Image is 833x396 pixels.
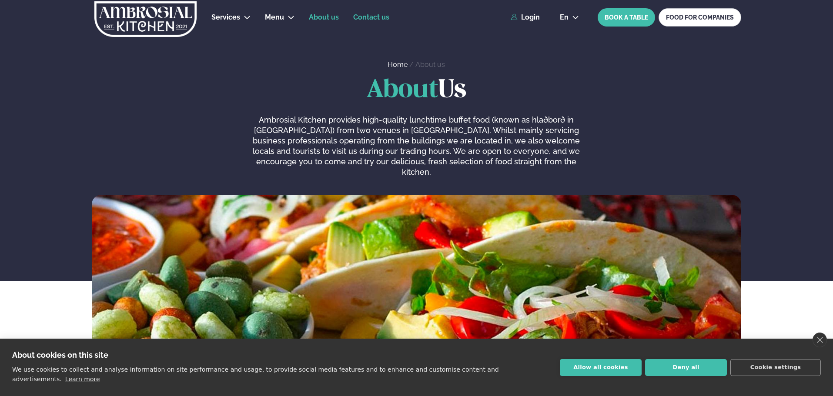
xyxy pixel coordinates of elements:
[12,366,499,383] p: We use cookies to collect and analyse information on site performance and usage, to provide socia...
[560,359,642,376] button: Allow all cookies
[415,60,445,69] a: About us
[309,12,339,23] a: About us
[309,13,339,21] span: About us
[553,14,586,21] button: en
[645,359,727,376] button: Deny all
[92,77,741,104] h1: Us
[252,115,581,177] p: Ambrosial Kitchen provides high-quality lunchtime buffet food (known as hlaðborð in [GEOGRAPHIC_D...
[265,13,284,21] span: Menu
[367,78,438,102] span: About
[598,8,655,27] button: BOOK A TABLE
[211,12,240,23] a: Services
[730,359,821,376] button: Cookie settings
[388,60,408,69] a: Home
[211,13,240,21] span: Services
[353,13,389,21] span: Contact us
[65,376,100,383] a: Learn more
[353,12,389,23] a: Contact us
[12,350,108,359] strong: About cookies on this site
[813,333,827,347] a: close
[94,1,197,37] img: logo
[265,12,284,23] a: Menu
[409,60,415,69] span: /
[511,13,540,21] a: Login
[659,8,741,27] a: FOOD FOR COMPANIES
[560,14,569,21] span: en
